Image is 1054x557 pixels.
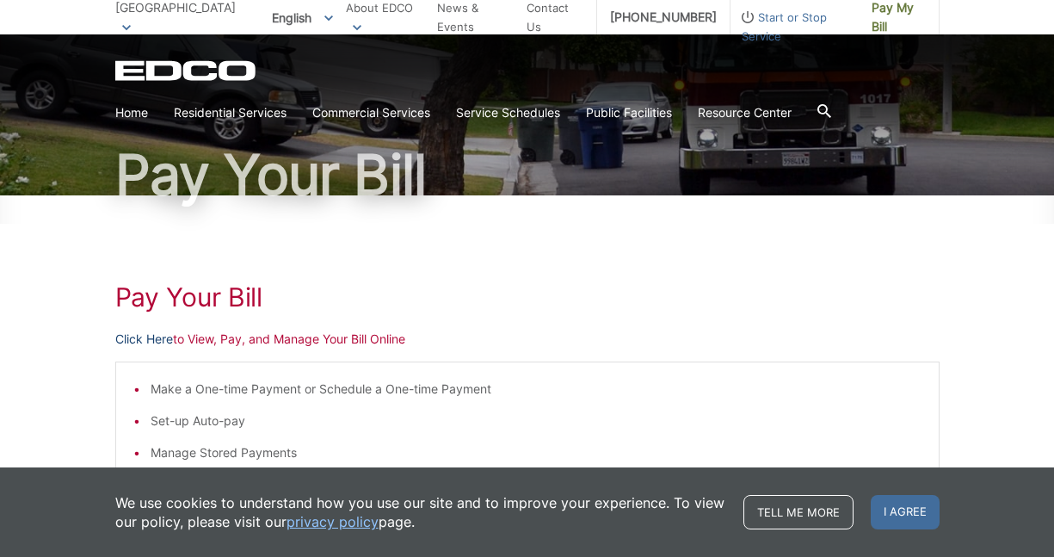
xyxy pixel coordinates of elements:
[115,147,940,202] h1: Pay Your Bill
[115,493,726,531] p: We use cookies to understand how you use our site and to improve your experience. To view our pol...
[259,3,346,32] span: English
[115,330,940,349] p: to View, Pay, and Manage Your Bill Online
[586,103,672,122] a: Public Facilities
[115,60,258,81] a: EDCD logo. Return to the homepage.
[312,103,430,122] a: Commercial Services
[698,103,792,122] a: Resource Center
[151,380,921,399] li: Make a One-time Payment or Schedule a One-time Payment
[174,103,287,122] a: Residential Services
[151,412,921,430] li: Set-up Auto-pay
[115,282,940,313] h1: Pay Your Bill
[115,103,148,122] a: Home
[287,512,379,531] a: privacy policy
[115,330,173,349] a: Click Here
[151,443,921,462] li: Manage Stored Payments
[456,103,560,122] a: Service Schedules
